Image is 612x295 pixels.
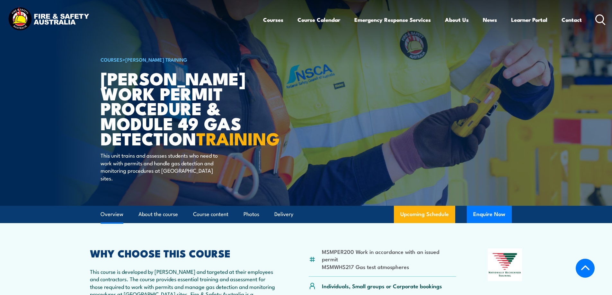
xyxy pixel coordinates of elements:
li: MSMWHS217 Gas test atmospheres [322,263,457,270]
a: Photos [244,206,259,223]
a: Learner Portal [511,11,547,28]
a: Courses [263,11,283,28]
a: Delivery [274,206,293,223]
a: Course Calendar [297,11,340,28]
a: About the course [138,206,178,223]
img: Nationally Recognised Training logo. [488,248,522,281]
a: Upcoming Schedule [394,206,455,223]
a: [PERSON_NAME] Training [125,56,187,63]
a: About Us [445,11,469,28]
a: News [483,11,497,28]
a: COURSES [101,56,122,63]
a: Contact [562,11,582,28]
a: Overview [101,206,123,223]
strong: TRAINING [196,125,280,151]
button: Enquire Now [467,206,512,223]
p: This unit trains and assesses students who need to work with permits and handle gas detection and... [101,152,218,182]
p: Individuals, Small groups or Corporate bookings [322,282,442,290]
h2: WHY CHOOSE THIS COURSE [90,248,278,257]
a: Course content [193,206,228,223]
li: MSMPER200 Work in accordance with an issued permit [322,248,457,263]
h6: > [101,56,259,63]
a: Emergency Response Services [354,11,431,28]
h1: [PERSON_NAME] Work Permit Procedure & Module 49 Gas Detection [101,71,259,146]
